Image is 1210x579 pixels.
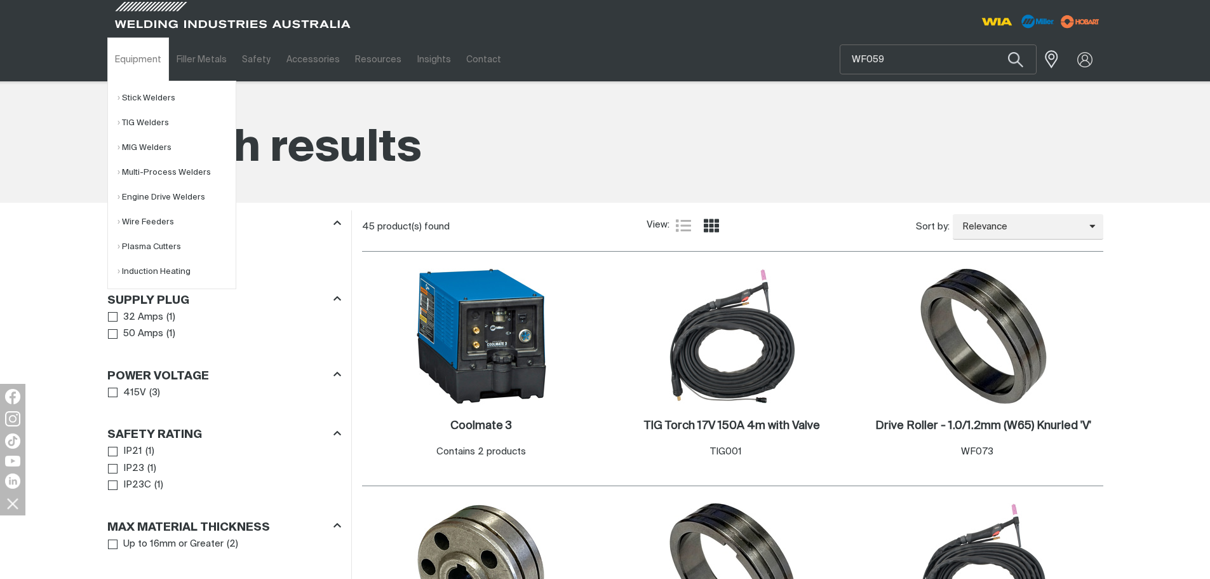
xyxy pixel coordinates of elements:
[5,473,20,489] img: LinkedIn
[123,327,163,341] span: 50 Amps
[118,259,236,284] a: Induction Heating
[123,444,142,459] span: IP21
[5,456,20,467] img: YouTube
[647,218,669,233] span: View:
[107,121,1103,177] h1: Search results
[994,44,1037,74] button: Search products
[166,310,175,325] span: ( 1 )
[169,37,234,81] a: Filler Metals
[107,294,189,308] h3: Supply Plug
[108,309,340,343] ul: Supply Plug
[961,447,993,456] span: WF073
[107,291,341,308] div: Supply Plug
[1057,12,1103,31] img: miller
[377,222,450,231] span: product(s) found
[118,160,236,185] a: Multi-Process Welders
[107,37,854,81] nav: Main
[108,536,224,553] a: Up to 16mm or Greater
[840,45,1036,74] input: Product name or item number...
[118,135,236,160] a: MIG Welders
[123,461,144,476] span: IP23
[118,111,236,135] a: TIG Welders
[107,182,1103,196] div: Searched on:
[118,235,236,259] a: Plasma Cutters
[108,443,143,460] a: IP21
[875,419,1091,433] a: Drive Roller - 1.0/1.2mm (W65) Knurled 'V'
[166,327,175,341] span: ( 1 )
[413,268,549,404] img: Coolmate 3
[953,220,1089,235] span: Relevance
[644,419,820,433] a: TIG Torch 17V 150A 4m with Valve
[450,420,512,432] h2: Coolmate 3
[915,268,1051,404] img: Drive Roller - 1.0/1.2mm (W65) Knurled 'V'
[644,420,820,432] h2: TIG Torch 17V 150A 4m with Valve
[118,86,236,111] a: Stick Welders
[108,325,164,343] a: 50 Amps
[123,386,146,400] span: 415V
[123,537,224,552] span: Up to 16mm or Greater
[409,37,458,81] a: Insights
[154,478,163,493] span: ( 1 )
[118,210,236,235] a: Wire Feeders
[710,447,742,456] span: TIG001
[107,521,270,535] h3: Max Material Thickness
[149,386,160,400] span: ( 3 )
[108,443,340,494] ul: Safety Rating
[108,536,340,553] ul: Max Material Thickness
[147,461,156,476] span: ( 1 )
[107,369,209,384] h3: Power Voltage
[362,210,1103,243] section: Product list controls
[5,411,20,426] img: Instagram
[123,478,151,493] span: IP23C
[362,221,647,233] div: 45
[108,385,147,402] a: 415V
[436,445,526,460] div: Contains 2 products
[234,37,278,81] a: Safety
[107,428,202,442] h3: Safety Rating
[875,420,1091,432] h2: Drive Roller - 1.0/1.2mm (W65) Knurled 'V'
[107,37,169,81] a: Equipment
[107,518,341,535] div: Max Material Thickness
[108,477,152,494] a: IP23C
[459,37,509,81] a: Contact
[664,268,800,404] img: TIG Torch 17V 150A 4m with Valve
[347,37,409,81] a: Resources
[123,310,163,325] span: 32 Amps
[108,385,340,402] ul: Power Voltage
[676,218,691,233] a: List view
[108,309,164,326] a: 32 Amps
[450,419,512,433] a: Coolmate 3
[916,220,950,235] span: Sort by:
[107,426,341,443] div: Safety Rating
[107,367,341,384] div: Power Voltage
[118,185,236,210] a: Engine Drive Welders
[108,460,145,477] a: IP23
[5,433,20,449] img: TikTok
[2,493,24,514] img: hide socials
[5,389,20,404] img: Facebook
[145,444,154,459] span: ( 1 )
[107,81,236,289] ul: Equipment Submenu
[227,537,238,552] span: ( 2 )
[279,37,347,81] a: Accessories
